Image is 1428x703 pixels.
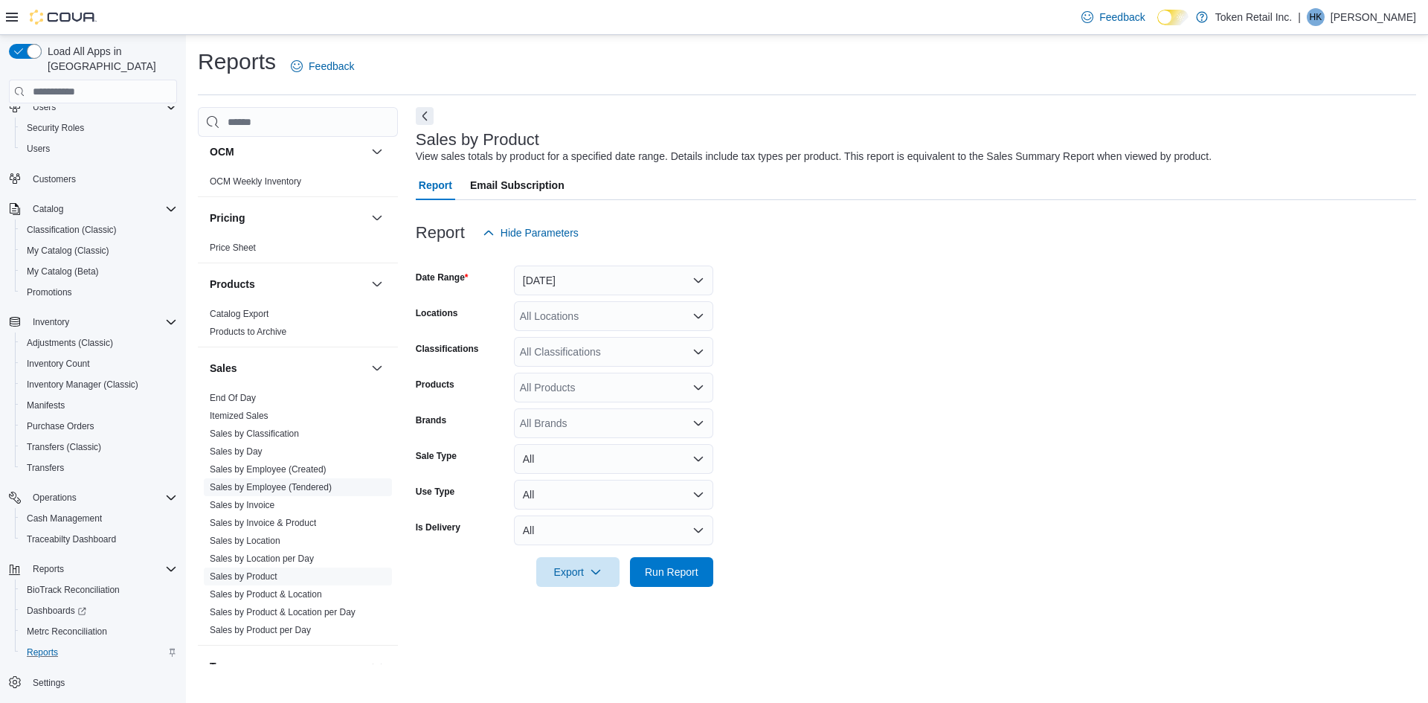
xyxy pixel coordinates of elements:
[514,516,713,545] button: All
[692,382,704,394] button: Open list of options
[21,221,177,239] span: Classification (Classic)
[210,535,280,547] span: Sales by Location
[210,553,314,565] span: Sales by Location per Day
[21,417,100,435] a: Purchase Orders
[15,118,183,138] button: Security Roles
[15,395,183,416] button: Manifests
[210,659,239,674] h3: Taxes
[210,588,322,600] span: Sales by Product & Location
[27,379,138,391] span: Inventory Manager (Classic)
[1215,8,1293,26] p: Token Retail Inc.
[210,308,268,320] span: Catalog Export
[545,557,611,587] span: Export
[1075,2,1151,32] a: Feedback
[21,643,177,661] span: Reports
[27,170,82,188] a: Customers
[416,107,434,125] button: Next
[210,624,311,636] span: Sales by Product per Day
[27,420,94,432] span: Purchase Orders
[21,334,119,352] a: Adjustments (Classic)
[210,446,263,457] a: Sales by Day
[27,646,58,658] span: Reports
[15,261,183,282] button: My Catalog (Beta)
[514,480,713,510] button: All
[27,489,177,507] span: Operations
[21,602,92,620] a: Dashboards
[210,518,316,528] a: Sales by Invoice & Product
[210,309,268,319] a: Catalog Export
[21,643,64,661] a: Reports
[21,355,96,373] a: Inventory Count
[198,173,398,196] div: OCM
[368,143,386,161] button: OCM
[15,282,183,303] button: Promotions
[27,170,177,188] span: Customers
[416,414,446,426] label: Brands
[1298,8,1301,26] p: |
[210,571,277,582] a: Sales by Product
[692,417,704,429] button: Open list of options
[15,437,183,458] button: Transfers (Classic)
[33,173,76,185] span: Customers
[27,533,116,545] span: Traceabilty Dashboard
[21,376,144,394] a: Inventory Manager (Classic)
[210,517,316,529] span: Sales by Invoice & Product
[21,438,177,456] span: Transfers (Classic)
[210,411,268,421] a: Itemized Sales
[3,97,183,118] button: Users
[1307,8,1325,26] div: Hassan Khan
[21,459,70,477] a: Transfers
[21,221,123,239] a: Classification (Classic)
[30,10,97,25] img: Cova
[470,170,565,200] span: Email Subscription
[33,203,63,215] span: Catalog
[21,623,177,641] span: Metrc Reconciliation
[27,224,117,236] span: Classification (Classic)
[15,353,183,374] button: Inventory Count
[1331,8,1416,26] p: [PERSON_NAME]
[21,397,71,414] a: Manifests
[15,529,183,550] button: Traceabilty Dashboard
[27,200,177,218] span: Catalog
[477,218,585,248] button: Hide Parameters
[21,263,177,280] span: My Catalog (Beta)
[27,98,62,116] button: Users
[21,242,115,260] a: My Catalog (Classic)
[15,621,183,642] button: Metrc Reconciliation
[416,224,465,242] h3: Report
[210,243,256,253] a: Price Sheet
[21,119,90,137] a: Security Roles
[15,600,183,621] a: Dashboards
[416,131,539,149] h3: Sales by Product
[27,266,99,277] span: My Catalog (Beta)
[15,138,183,159] button: Users
[1157,10,1189,25] input: Dark Mode
[21,334,177,352] span: Adjustments (Classic)
[210,410,268,422] span: Itemized Sales
[15,580,183,600] button: BioTrack Reconciliation
[210,659,365,674] button: Taxes
[27,560,70,578] button: Reports
[21,510,177,527] span: Cash Management
[21,623,113,641] a: Metrc Reconciliation
[27,200,69,218] button: Catalog
[416,307,458,319] label: Locations
[210,625,311,635] a: Sales by Product per Day
[416,272,469,283] label: Date Range
[692,310,704,322] button: Open list of options
[21,376,177,394] span: Inventory Manager (Classic)
[27,122,84,134] span: Security Roles
[368,658,386,675] button: Taxes
[210,277,255,292] h3: Products
[27,313,75,331] button: Inventory
[416,450,457,462] label: Sale Type
[368,275,386,293] button: Products
[210,361,237,376] h3: Sales
[15,458,183,478] button: Transfers
[645,565,698,580] span: Run Report
[210,326,286,338] span: Products to Archive
[21,581,126,599] a: BioTrack Reconciliation
[198,389,398,645] div: Sales
[210,481,332,493] span: Sales by Employee (Tendered)
[309,59,354,74] span: Feedback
